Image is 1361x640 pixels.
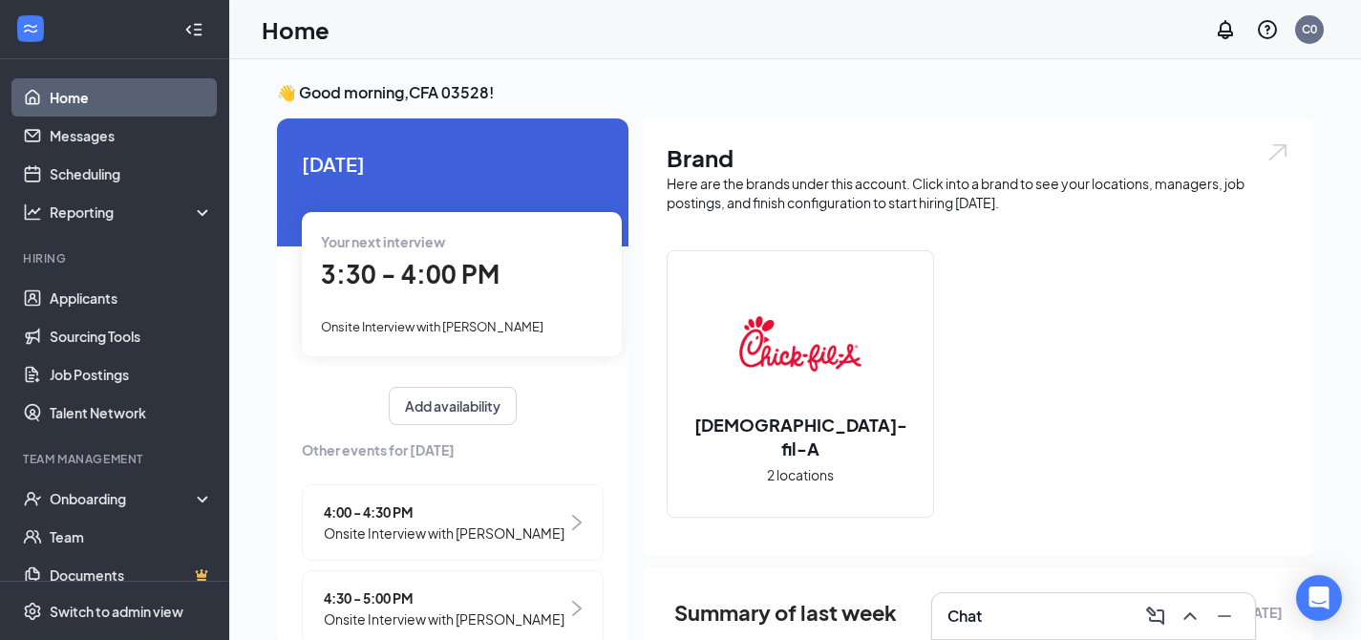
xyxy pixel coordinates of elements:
span: 3:30 - 4:00 PM [321,258,500,289]
h3: Chat [947,606,982,627]
span: Other events for [DATE] [302,439,604,460]
div: Switch to admin view [50,602,183,621]
svg: UserCheck [23,489,42,508]
div: Onboarding [50,489,197,508]
h3: 👋 Good morning, CFA 03528 ! [277,82,1313,103]
a: Team [50,518,213,556]
svg: Settings [23,602,42,621]
svg: Minimize [1213,605,1236,628]
h2: [DEMOGRAPHIC_DATA]-fil-A [668,413,933,460]
div: Reporting [50,203,214,222]
div: C0 [1302,21,1317,37]
svg: ChevronUp [1179,605,1202,628]
img: open.6027fd2a22e1237b5b06.svg [1265,141,1290,163]
div: Hiring [23,250,209,267]
span: 4:00 - 4:30 PM [324,501,564,523]
div: Team Management [23,451,209,467]
a: Talent Network [50,394,213,432]
a: Sourcing Tools [50,317,213,355]
div: Open Intercom Messenger [1296,575,1342,621]
a: Scheduling [50,155,213,193]
a: Messages [50,117,213,155]
svg: Collapse [184,20,203,39]
a: Applicants [50,279,213,317]
button: Minimize [1209,601,1240,631]
svg: ComposeMessage [1144,605,1167,628]
a: Job Postings [50,355,213,394]
a: Home [50,78,213,117]
h1: Brand [667,141,1290,174]
span: Onsite Interview with [PERSON_NAME] [324,523,564,544]
svg: Notifications [1214,18,1237,41]
button: ChevronUp [1175,601,1205,631]
svg: QuestionInfo [1256,18,1279,41]
svg: Analysis [23,203,42,222]
div: Here are the brands under this account. Click into a brand to see your locations, managers, job p... [667,174,1290,212]
button: Add availability [389,387,517,425]
span: 2 locations [767,464,834,485]
span: Onsite Interview with [PERSON_NAME] [324,608,564,629]
button: ComposeMessage [1140,601,1171,631]
span: [DATE] [302,149,604,179]
span: Onsite Interview with [PERSON_NAME] [321,319,543,334]
span: Summary of last week [674,596,897,629]
span: Your next interview [321,233,445,250]
img: Chick-fil-A [739,283,861,405]
span: 4:30 - 5:00 PM [324,587,564,608]
svg: WorkstreamLogo [21,19,40,38]
h1: Home [262,13,330,46]
a: DocumentsCrown [50,556,213,594]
